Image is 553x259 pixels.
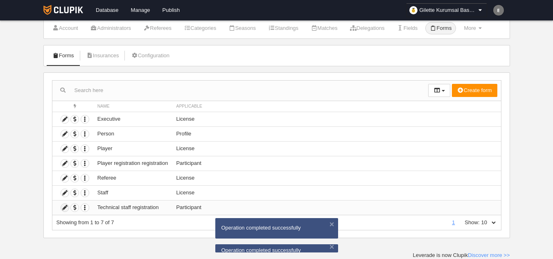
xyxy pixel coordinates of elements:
span: More [464,25,476,31]
span: Gilette Kurumsal Basketbol Ligi [420,6,477,14]
button: × [328,243,336,251]
button: Create form [452,84,497,97]
td: Executive [93,112,172,126]
img: c2l6ZT0zMHgzMCZmcz05JnRleHQ9RSZiZz03NTc1NzU%3D.png [493,5,504,16]
td: Referee [93,171,172,185]
div: Operation completed successfully [221,247,332,254]
img: Clupik [43,5,83,15]
td: License [172,171,501,185]
td: Player [93,141,172,156]
a: Account [48,22,83,34]
label: Show: [456,219,479,226]
input: Search here [52,84,429,97]
td: Technical staff registration [93,200,172,215]
a: Seasons [224,22,260,34]
td: License [172,112,501,126]
div: Leverade is now Clupik [413,252,510,259]
a: Administrators [86,22,135,34]
span: Showing from 1 to 7 of 7 [56,219,114,225]
a: 1 [450,219,456,225]
div: Operation completed successfully [221,224,332,232]
td: Person [93,126,172,141]
a: Gilette Kurumsal Basketbol Ligi [406,3,487,17]
a: Discover more >> [468,252,510,258]
button: × [328,220,336,228]
td: License [172,185,501,200]
a: Delegations [345,22,389,34]
td: Profile [172,126,501,141]
a: Matches [306,22,342,34]
td: Participant [172,156,501,171]
a: Forms [425,22,456,34]
td: Participant [172,200,501,215]
a: Insurances [82,50,124,62]
td: Staff [93,185,172,200]
a: Categories [179,22,221,34]
td: Player registration registration [93,156,172,171]
span: Applicable [176,104,202,108]
a: Configuration [126,50,174,62]
span: Name [97,104,110,108]
a: Standings [264,22,303,34]
td: License [172,141,501,156]
a: Forms [48,50,79,62]
a: Referees [139,22,176,34]
a: More [459,22,486,34]
img: organizador.30x30.png [409,6,418,14]
a: Fields [392,22,422,34]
